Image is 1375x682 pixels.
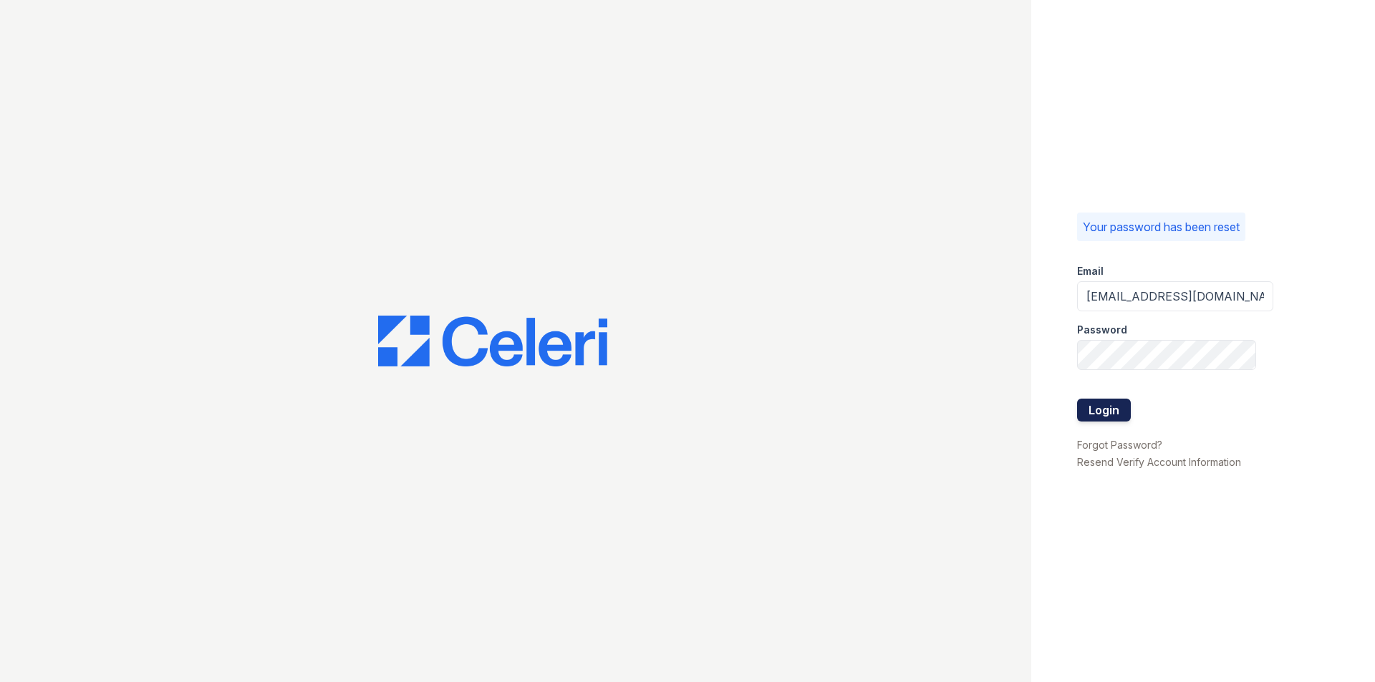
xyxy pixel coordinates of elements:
img: CE_Logo_Blue-a8612792a0a2168367f1c8372b55b34899dd931a85d93a1a3d3e32e68fde9ad4.png [378,316,607,367]
p: Your password has been reset [1083,218,1240,235]
label: Password [1077,323,1127,337]
button: Login [1077,399,1131,422]
a: Forgot Password? [1077,439,1162,451]
a: Resend Verify Account Information [1077,456,1241,468]
label: Email [1077,264,1104,278]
